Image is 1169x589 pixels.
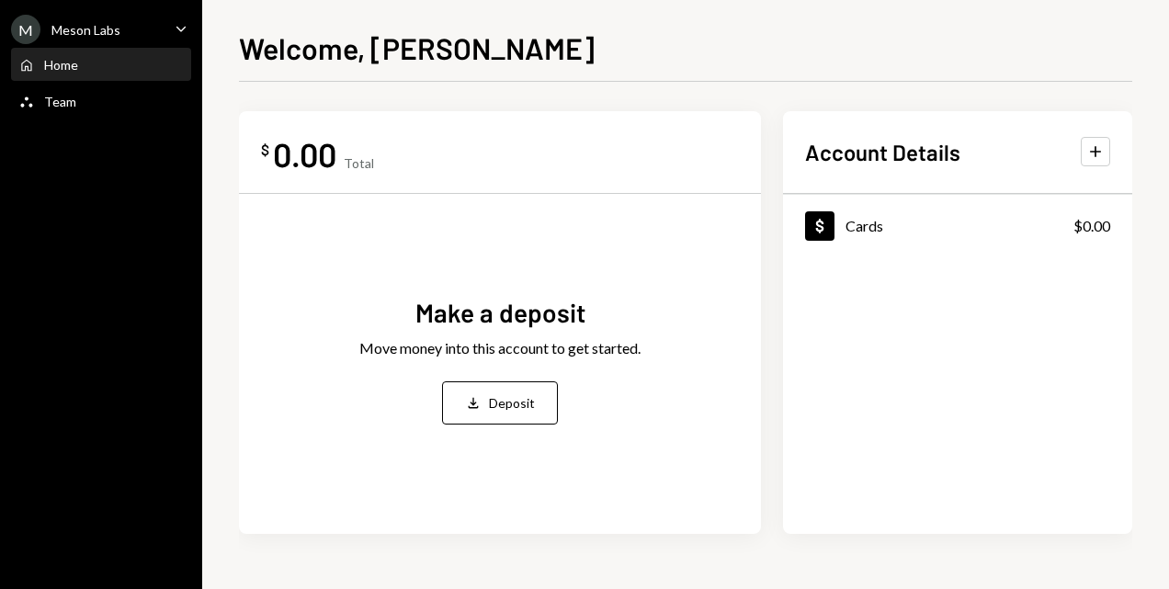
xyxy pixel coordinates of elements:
div: Deposit [489,393,535,413]
div: Meson Labs [51,22,120,38]
div: Total [344,155,374,171]
div: Team [44,94,76,109]
div: Make a deposit [415,295,585,331]
a: Cards$0.00 [783,195,1132,256]
div: $ [261,141,269,159]
div: Cards [846,217,883,234]
div: M [11,15,40,44]
div: 0.00 [273,133,336,175]
div: $0.00 [1073,215,1110,237]
a: Team [11,85,191,118]
button: Deposit [442,381,558,425]
div: Move money into this account to get started. [359,337,641,359]
h1: Welcome, [PERSON_NAME] [239,29,595,66]
h2: Account Details [805,137,960,167]
div: Home [44,57,78,73]
a: Home [11,48,191,81]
